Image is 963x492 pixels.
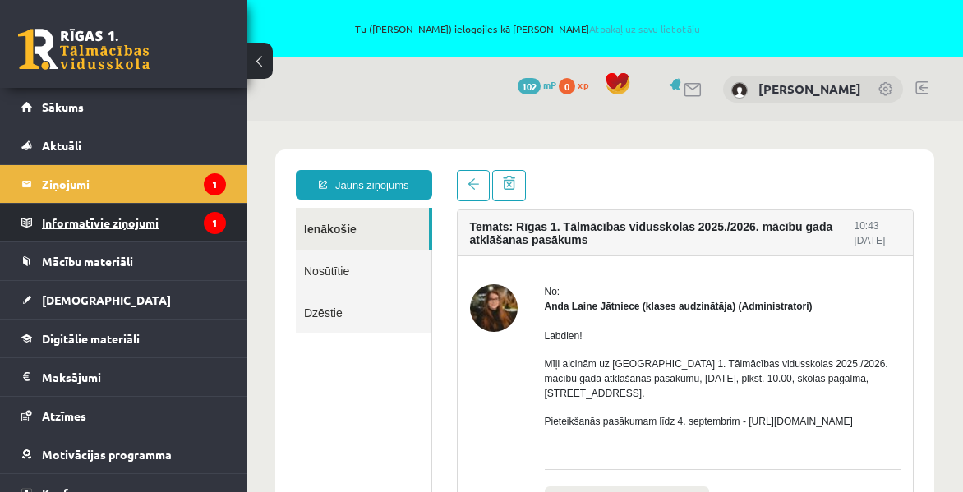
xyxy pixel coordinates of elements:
a: Mācību materiāli [21,242,226,280]
span: xp [578,78,588,91]
h4: Temats: Rīgas 1. Tālmācības vidusskolas 2025./2026. mācību gada atklāšanas pasākums [223,99,608,126]
strong: Anda Laine Jātniece (klases audzinātāja) (Administratori) [298,180,566,191]
b: Ielugums.jpeg [328,374,394,389]
legend: Informatīvie ziņojumi [42,204,226,241]
img: Anda Laine Jātniece (klases audzinātāja) [223,163,271,211]
a: 102 mP [518,78,556,91]
a: Jauns ziņojums [49,49,186,79]
p: Pieteikšanās pasākumam līdz 4. septembrim - [URL][DOMAIN_NAME] [298,293,655,308]
a: 0 xp [559,78,597,91]
a: [DEMOGRAPHIC_DATA] [21,281,226,319]
a: Informatīvie ziņojumi1 [21,204,226,241]
a: Sākums [21,88,226,126]
p: Mīļi aicinām uz [GEOGRAPHIC_DATA] 1. Tālmācības vidusskolas 2025./2026. mācību gada atklāšanas pa... [298,236,655,280]
a: Atpakaļ uz savu lietotāju [589,22,700,35]
i: (210 KB) [394,374,432,389]
div: No: [298,163,655,178]
a: Digitālie materiāli [21,320,226,357]
legend: Maksājumi [42,358,226,396]
span: 0 [559,78,575,94]
span: Mācību materiāli [42,254,133,269]
p: Labdien! [298,208,655,223]
a: Nosūtītie [49,129,185,171]
span: Motivācijas programma [42,447,172,462]
i: 1 [204,173,226,195]
a: Atzīmes [21,397,226,435]
a: Ienākošie [49,87,182,129]
a: Rīgas 1. Tālmācības vidusskola [18,29,150,70]
span: [DEMOGRAPHIC_DATA] [42,292,171,307]
span: Atzīmes [42,408,86,423]
i: 1 [204,212,226,234]
a: [PERSON_NAME] [758,80,861,97]
a: Motivācijas programma [21,435,226,473]
span: 102 [518,78,541,94]
span: Digitālie materiāli [42,331,140,346]
span: Aktuāli [42,138,81,153]
a: Dzēstie [49,171,185,213]
a: Aktuāli [21,126,226,164]
span: mP [543,78,556,91]
legend: Ziņojumi [42,165,226,203]
a: Ziņojumi1 [21,165,226,203]
span: Tu ([PERSON_NAME]) ielogojies kā [PERSON_NAME] [189,24,867,34]
span: Sākums [42,99,84,114]
a: Maksājumi [21,358,226,396]
div: 10:43 [DATE] [608,98,654,127]
img: Valērija Franckeviča [731,82,748,99]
